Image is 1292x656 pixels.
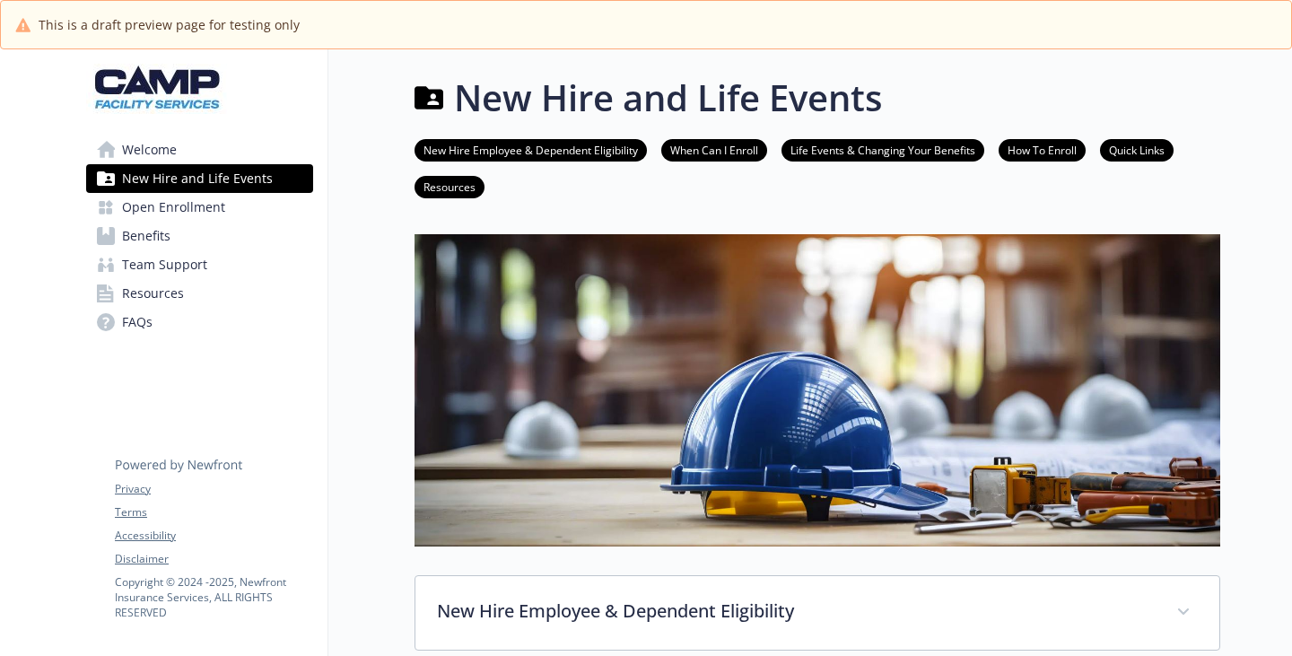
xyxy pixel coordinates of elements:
[115,504,312,520] a: Terms
[122,222,170,250] span: Benefits
[86,279,313,308] a: Resources
[781,141,984,158] a: Life Events & Changing Your Benefits
[115,574,312,620] p: Copyright © 2024 - 2025 , Newfront Insurance Services, ALL RIGHTS RESERVED
[437,598,1155,625] p: New Hire Employee & Dependent Eligibility
[115,551,312,567] a: Disclaimer
[39,15,300,34] span: This is a draft preview page for testing only
[122,250,207,279] span: Team Support
[86,164,313,193] a: New Hire and Life Events
[122,136,177,164] span: Welcome
[86,136,313,164] a: Welcome
[415,576,1219,650] div: New Hire Employee & Dependent Eligibility
[115,528,312,544] a: Accessibility
[1100,141,1174,158] a: Quick Links
[86,250,313,279] a: Team Support
[661,141,767,158] a: When Can I Enroll
[999,141,1086,158] a: How To Enroll
[415,141,647,158] a: New Hire Employee & Dependent Eligibility
[86,308,313,337] a: FAQs
[122,193,225,222] span: Open Enrollment
[415,234,1220,547] img: new hire page banner
[415,178,484,195] a: Resources
[115,481,312,497] a: Privacy
[454,71,882,125] h1: New Hire and Life Events
[122,164,273,193] span: New Hire and Life Events
[86,193,313,222] a: Open Enrollment
[122,308,153,337] span: FAQs
[122,279,184,308] span: Resources
[86,222,313,250] a: Benefits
